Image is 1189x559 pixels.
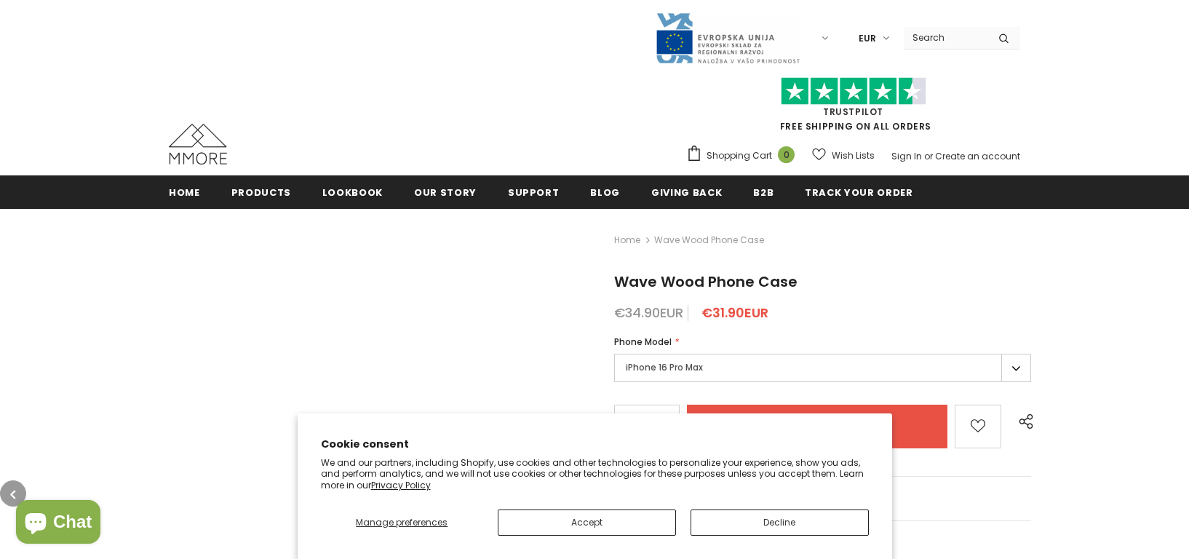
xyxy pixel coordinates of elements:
[812,143,875,168] a: Wish Lists
[805,186,912,199] span: Track your order
[651,186,722,199] span: Giving back
[832,148,875,163] span: Wish Lists
[356,516,448,528] span: Manage preferences
[935,150,1020,162] a: Create an account
[614,304,683,322] span: €34.90EUR
[904,27,987,48] input: Search Site
[924,150,933,162] span: or
[231,175,291,208] a: Products
[655,12,800,65] img: Javni Razpis
[169,124,227,164] img: MMORE Cases
[614,271,798,292] span: Wave Wood Phone Case
[322,175,383,208] a: Lookbook
[778,146,795,163] span: 0
[414,186,477,199] span: Our Story
[654,231,764,249] span: Wave Wood Phone Case
[498,510,676,536] button: Accept
[823,106,883,118] a: Trustpilot
[701,304,768,322] span: €31.90EUR
[655,31,800,44] a: Javni Razpis
[686,84,1020,132] span: FREE SHIPPING ON ALL ORDERS
[12,500,105,547] inbox-online-store-chat: Shopify online store chat
[753,175,774,208] a: B2B
[508,175,560,208] a: support
[169,175,200,208] a: Home
[753,186,774,199] span: B2B
[414,175,477,208] a: Our Story
[614,231,640,249] a: Home
[321,437,869,452] h2: Cookie consent
[590,175,620,208] a: Blog
[614,354,1031,382] label: iPhone 16 Pro Max
[590,186,620,199] span: Blog
[686,145,802,167] a: Shopping Cart 0
[321,510,484,536] button: Manage preferences
[231,186,291,199] span: Products
[805,175,912,208] a: Track your order
[614,336,672,348] span: Phone Model
[322,186,383,199] span: Lookbook
[169,186,200,199] span: Home
[707,148,772,163] span: Shopping Cart
[321,457,869,491] p: We and our partners, including Shopify, use cookies and other technologies to personalize your ex...
[371,479,431,491] a: Privacy Policy
[859,31,876,46] span: EUR
[781,77,926,106] img: Trust Pilot Stars
[891,150,922,162] a: Sign In
[508,186,560,199] span: support
[691,510,869,536] button: Decline
[651,175,722,208] a: Giving back
[687,405,947,448] input: Add to cart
